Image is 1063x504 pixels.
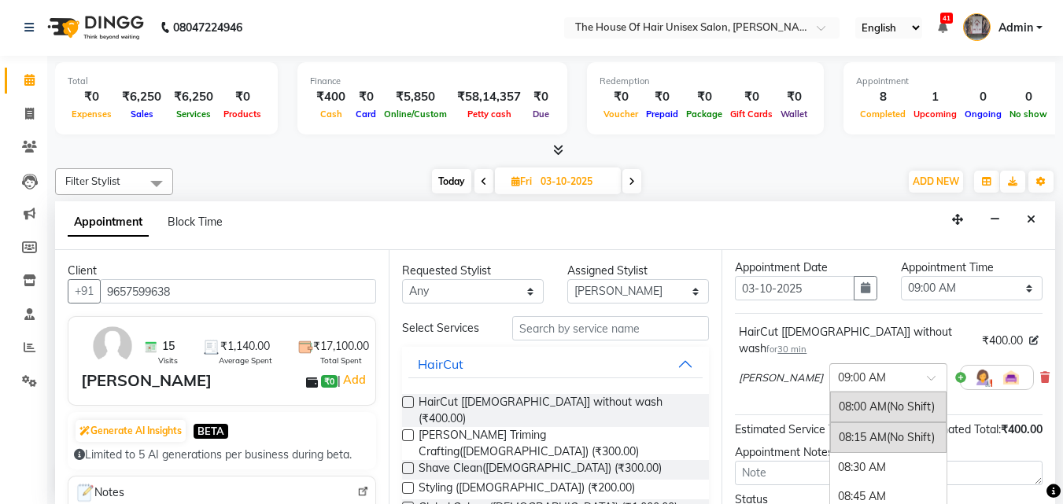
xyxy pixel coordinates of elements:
span: ₹0 [321,375,338,388]
span: Filter Stylist [65,175,120,187]
span: [PERSON_NAME] [739,370,823,386]
a: Add [341,370,368,389]
div: 0 [1006,88,1051,106]
div: HairCut [[DEMOGRAPHIC_DATA]] without wash [739,324,976,357]
div: ₹0 [642,88,682,106]
div: Assigned Stylist [567,263,709,279]
span: Visits [158,355,178,366]
div: 8 [856,88,910,106]
div: ₹0 [220,88,265,106]
small: for [766,344,806,355]
span: Estimated Service Time: [735,422,855,436]
span: Ongoing [961,109,1006,120]
span: ₹400.00 [982,333,1023,349]
span: Styling ([DEMOGRAPHIC_DATA]) (₹200.00) [419,480,635,499]
span: Prepaid [642,109,682,120]
div: ₹6,250 [168,88,220,106]
div: Appointment Date [735,259,877,276]
span: No show [1006,109,1051,120]
span: Voucher [600,109,642,120]
span: Average Spent [219,355,272,366]
img: Hairdresser.png [973,368,992,387]
span: (No Shift) [887,430,935,444]
span: Today [432,169,471,193]
span: ₹1,140.00 [220,338,270,355]
div: ₹400 [310,88,352,106]
span: [PERSON_NAME] Triming Crafting([DEMOGRAPHIC_DATA]) (₹300.00) [419,427,697,460]
span: Appointment [68,208,149,237]
div: ₹0 [726,88,777,106]
span: ₹400.00 [1001,422,1043,436]
div: ₹0 [777,88,811,106]
div: 08:15 AM [830,422,947,453]
span: Sales [127,109,157,120]
button: HairCut [408,350,703,378]
span: Cash [316,109,346,120]
span: Petty cash [463,109,515,120]
div: Requested Stylist [402,263,544,279]
div: ₹0 [600,88,642,106]
span: 15 [162,338,175,355]
span: Gift Cards [726,109,777,120]
span: Shave Clean([DEMOGRAPHIC_DATA]) (₹300.00) [419,460,662,480]
span: 30 min [777,344,806,355]
span: ₹17,100.00 [313,338,369,355]
span: Notes [75,483,124,503]
img: logo [40,6,148,50]
span: Card [352,109,380,120]
span: Expenses [68,109,116,120]
span: 41 [940,13,953,24]
span: Estimated Total: [921,422,1001,436]
span: ADD NEW [913,175,959,187]
button: Generate AI Insights [76,420,186,442]
div: Client [68,263,376,279]
div: ₹6,250 [116,88,168,106]
div: Finance [310,75,555,88]
div: Appointment Notes [735,444,1043,461]
span: Completed [856,109,910,120]
i: Edit price [1029,336,1039,345]
img: Admin [963,13,991,41]
span: (No Shift) [887,399,935,414]
span: HairCut [[DEMOGRAPHIC_DATA]] without wash (₹400.00) [419,394,697,427]
div: Appointment Time [901,259,1043,276]
span: Admin [998,20,1033,36]
div: HairCut [418,355,463,373]
div: Limited to 5 AI generations per business during beta. [74,447,370,463]
div: 08:30 AM [830,453,947,482]
span: Upcoming [910,109,961,120]
img: avatar [90,323,135,369]
span: | [338,370,368,389]
div: ₹0 [68,88,116,106]
div: 08:00 AM [830,392,947,422]
input: yyyy-mm-dd [735,276,854,300]
span: Package [682,109,726,120]
div: 1 [910,88,961,106]
div: Appointment [856,75,1051,88]
button: +91 [68,279,101,304]
span: Wallet [777,109,811,120]
div: ₹5,850 [380,88,451,106]
button: ADD NEW [909,171,963,193]
div: Total [68,75,265,88]
div: ₹0 [527,88,555,106]
b: 08047224946 [173,6,242,50]
a: 41 [938,20,947,35]
span: Total Spent [320,355,362,366]
span: Fri [508,175,536,187]
div: [PERSON_NAME] [81,369,212,392]
span: Services [172,109,215,120]
input: Search by service name [512,316,709,340]
input: 2025-10-03 [536,170,615,193]
span: Block Time [168,215,223,229]
div: ₹0 [682,88,726,106]
div: ₹58,14,357 [451,88,527,106]
button: Close [1020,208,1043,232]
span: Products [220,109,265,120]
div: Redemption [600,75,811,88]
span: BETA [194,424,228,439]
span: Online/Custom [380,109,451,120]
div: 0 [961,88,1006,106]
div: Select Services [390,320,500,337]
img: Interior.png [1002,368,1021,387]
